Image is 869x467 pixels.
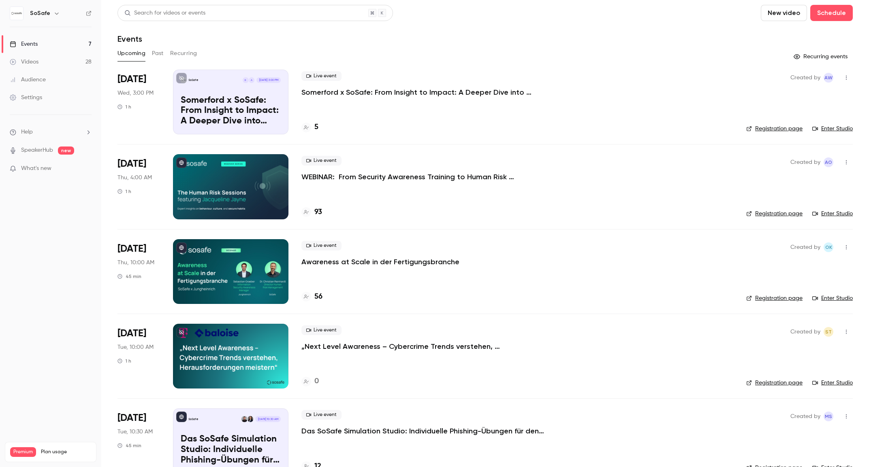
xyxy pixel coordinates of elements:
a: Registration page [746,210,803,218]
div: 1 h [117,188,131,195]
span: Help [21,128,33,136]
p: Das SoSafe Simulation Studio: Individuelle Phishing-Übungen für den öffentlichen Sektor [181,434,281,465]
a: SpeakerHub [21,146,53,155]
a: WEBINAR: From Security Awareness Training to Human Risk Management [301,172,544,182]
div: Sep 4 Thu, 10:00 AM (Europe/Berlin) [117,239,160,304]
span: AW [824,73,833,83]
span: [DATE] [117,412,146,425]
span: ST [825,327,832,337]
a: Registration page [746,294,803,302]
a: Enter Studio [812,210,853,218]
a: Somerford x SoSafe: From Insight to Impact: A Deeper Dive into Behavioral Science in Cybersecurit... [173,70,288,134]
a: 5 [301,122,318,133]
div: 1 h [117,358,131,364]
span: Created by [790,157,820,167]
button: New video [761,5,807,21]
span: Live event [301,241,342,250]
span: Plan usage [41,449,91,455]
span: What's new [21,164,51,173]
span: AO [825,157,832,167]
a: Registration page [746,379,803,387]
div: Sep 3 Wed, 3:00 PM (Europe/Berlin) [117,70,160,134]
h4: 0 [314,376,319,387]
img: Arzu Döver [248,416,253,422]
a: „Next Level Awareness – Cybercrime Trends verstehen, Herausforderungen meistern“ Telekom Schweiz ... [301,342,544,351]
div: R [242,77,249,83]
span: OK [825,242,832,252]
span: Premium [10,447,36,457]
span: Created by [790,412,820,421]
div: Videos [10,58,38,66]
span: Live event [301,325,342,335]
span: Live event [301,71,342,81]
div: Events [10,40,38,48]
a: Das SoSafe Simulation Studio: Individuelle Phishing-Übungen für den öffentlichen Sektor [301,426,544,436]
a: Awareness at Scale in der Fertigungsbranche [301,257,459,267]
a: Enter Studio [812,125,853,133]
button: Past [152,47,164,60]
img: SoSafe [10,7,23,20]
span: [DATE] [117,327,146,340]
div: 1 h [117,104,131,110]
span: Stefanie Theil [824,327,833,337]
span: Created by [790,242,820,252]
span: Thu, 10:00 AM [117,259,154,267]
a: 0 [301,376,319,387]
span: [DATE] 3:00 PM [256,77,280,83]
span: Live event [301,410,342,420]
img: Gabriel Simkin [241,416,247,422]
span: Tue, 10:30 AM [117,428,153,436]
span: Created by [790,73,820,83]
button: Recurring [170,47,197,60]
h4: 5 [314,122,318,133]
a: Somerford x SoSafe: From Insight to Impact: A Deeper Dive into Behavioral Science in Cybersecurity [301,87,544,97]
span: Markus Stalf [824,412,833,421]
span: Tue, 10:00 AM [117,343,154,351]
span: Alexandra Wasilewski [824,73,833,83]
div: 45 min [117,273,141,280]
a: Enter Studio [812,294,853,302]
div: Settings [10,93,42,102]
span: Wed, 3:00 PM [117,89,154,97]
h1: Events [117,34,142,44]
div: Search for videos or events [124,9,205,17]
span: [DATE] [117,73,146,86]
button: Schedule [810,5,853,21]
span: new [58,146,74,155]
span: MS [825,412,832,421]
a: Enter Studio [812,379,853,387]
span: Created by [790,327,820,337]
span: [DATE] 10:30 AM [255,416,280,422]
button: Upcoming [117,47,145,60]
h6: SoSafe [30,9,50,17]
li: help-dropdown-opener [10,128,92,136]
a: Registration page [746,125,803,133]
span: Alba Oni [824,157,833,167]
div: Sep 9 Tue, 10:00 AM (Europe/Berlin) [117,324,160,388]
p: Somerford x SoSafe: From Insight to Impact: A Deeper Dive into Behavioral Science in Cybersecurity [181,96,281,127]
span: Live event [301,156,342,166]
span: [DATE] [117,242,146,255]
a: 93 [301,207,322,218]
span: Olga Krukova [824,242,833,252]
span: [DATE] [117,157,146,170]
h4: 56 [314,291,322,302]
div: Audience [10,76,46,84]
span: Thu, 4:00 AM [117,174,152,182]
p: SoSafe [188,78,199,82]
div: Sep 4 Thu, 12:00 PM (Australia/Sydney) [117,154,160,219]
a: 56 [301,291,322,302]
div: 45 min [117,442,141,449]
h4: 93 [314,207,322,218]
div: A [248,77,255,83]
iframe: Noticeable Trigger [82,165,92,172]
p: SoSafe [188,417,199,421]
button: Recurring events [790,50,853,63]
